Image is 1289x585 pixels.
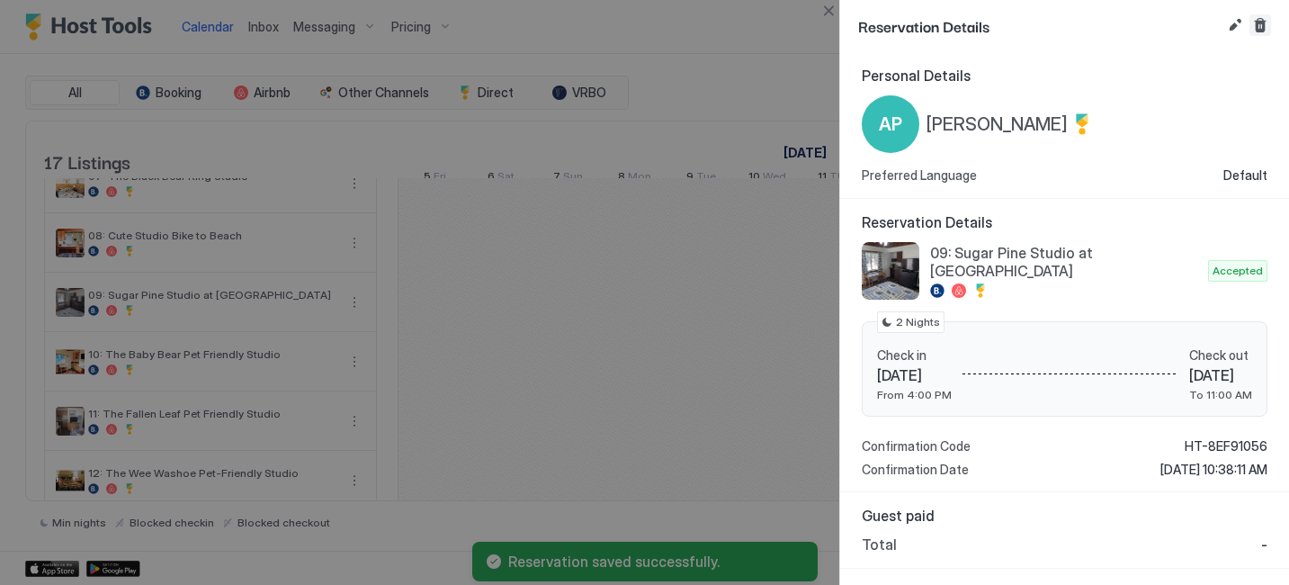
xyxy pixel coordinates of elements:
[1189,366,1252,384] span: [DATE]
[1249,14,1271,36] button: Cancel reservation
[862,242,919,300] div: listing image
[877,347,952,364] span: Check in
[877,388,952,401] span: From 4:00 PM
[1261,535,1267,553] span: -
[879,111,902,138] span: AP
[1189,347,1252,364] span: Check out
[858,14,1221,37] span: Reservation Details
[862,462,969,478] span: Confirmation Date
[862,67,1267,85] span: Personal Details
[862,507,1267,525] span: Guest paid
[862,438,971,454] span: Confirmation Code
[862,535,897,553] span: Total
[1213,263,1263,279] span: Accepted
[1160,462,1267,478] span: [DATE] 10:38:11 AM
[862,167,977,184] span: Preferred Language
[862,213,1267,231] span: Reservation Details
[930,244,1201,280] span: 09: Sugar Pine Studio at [GEOGRAPHIC_DATA]
[896,314,940,330] span: 2 Nights
[926,113,1068,136] span: [PERSON_NAME]
[1189,388,1252,401] span: To 11:00 AM
[1223,167,1267,184] span: Default
[1224,14,1246,36] button: Edit reservation
[877,366,952,384] span: [DATE]
[1185,438,1267,454] span: HT-8EF91056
